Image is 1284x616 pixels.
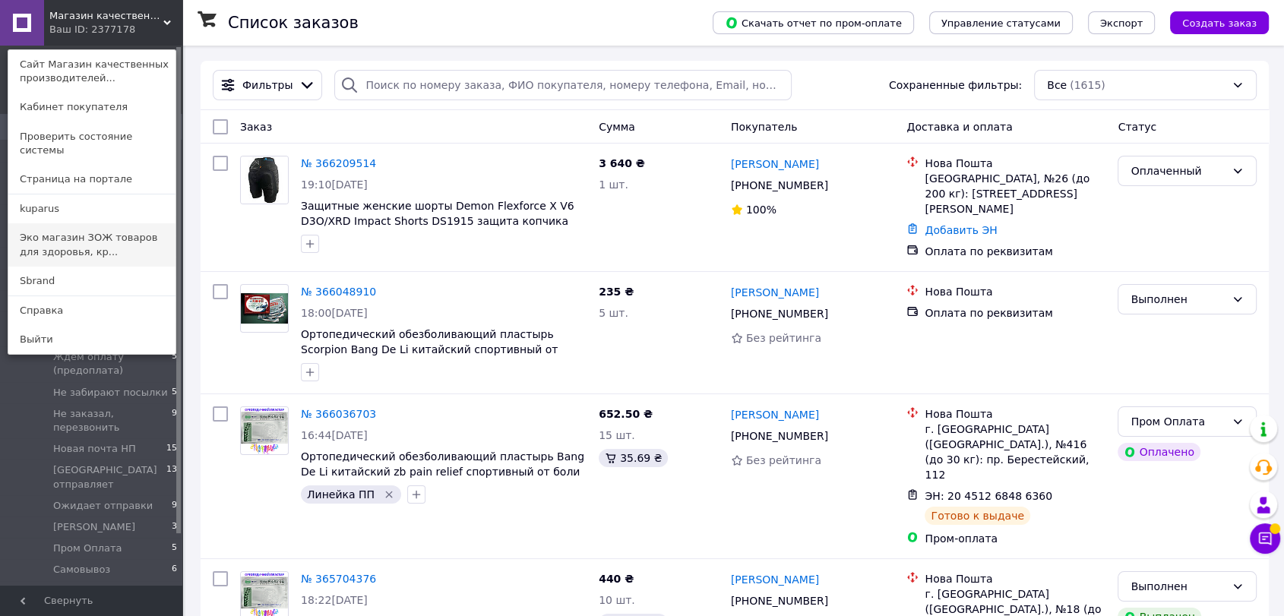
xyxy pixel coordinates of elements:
a: kuparus [8,194,176,223]
a: Защитные женские шорты Demon Flexforce X V6 D3O/XRD Impact Shorts DS1915 защита копчика лыжные дл... [301,200,574,242]
span: [PHONE_NUMBER] [731,308,828,320]
span: Покупатель [731,121,798,133]
span: 6 [172,563,177,577]
a: № 366209514 [301,157,376,169]
div: Пром-оплата [925,531,1105,546]
img: Фото товару [241,156,288,204]
div: 35.69 ₴ [599,449,668,467]
div: Нова Пошта [925,156,1105,171]
button: Скачать отчет по пром-оплате [713,11,914,34]
span: 19:10[DATE] [301,178,368,191]
span: Не забирают посылки [53,386,168,400]
span: Доставка и оплата [906,121,1012,133]
a: Сайт Магазин качественных производителей... [8,50,176,93]
span: Сумма [599,121,635,133]
span: Магазин качественных производителей спортивной и оздоровительной продукции [49,9,163,23]
span: [PHONE_NUMBER] [731,179,828,191]
span: 5 шт. [599,307,628,319]
span: 5 [172,350,177,377]
button: Чат с покупателем [1250,523,1280,554]
span: Статус [1118,121,1156,133]
span: Ортопедический обезболивающий пластырь Bang De Li китайский zb pain relief спортивный от боли в с... [301,450,584,493]
div: Пром Оплата [1131,413,1225,430]
a: № 366036703 [301,408,376,420]
span: 440 ₴ [599,573,634,585]
span: Ожидает отправки [53,499,153,513]
a: [PERSON_NAME] [731,407,819,422]
a: Фото товару [240,156,289,204]
span: (1615) [1070,79,1105,91]
img: Фото товару [241,407,288,454]
span: 18:00[DATE] [301,307,368,319]
span: 5 [172,542,177,555]
h1: Список заказов [228,14,359,32]
span: [PERSON_NAME] [53,520,135,534]
span: Самовывоз [53,563,110,577]
span: ЭН: 20 4512 6848 6360 [925,490,1052,502]
a: Справка [8,296,176,325]
button: Экспорт [1088,11,1155,34]
div: Оплаченный [1131,163,1225,179]
span: 13 [166,463,177,491]
span: 9 [172,499,177,513]
a: [PERSON_NAME] [731,156,819,172]
span: Экспорт [1100,17,1143,29]
span: 1 шт. [599,178,628,191]
img: Фото товару [241,293,288,324]
span: 9 [172,407,177,434]
span: Пром Оплата [53,542,122,555]
span: Не заказал, перезвонить [53,407,172,434]
a: Эко магазин ЗОЖ товаров для здоровья, кр... [8,223,176,266]
a: Ортопедический обезболивающий пластырь Scorpion Bang De Li китайский спортивный от боли в спине и... [301,328,558,371]
span: ТЕСТ [53,585,78,599]
span: 235 ₴ [599,286,634,298]
div: Оплата по реквизитам [925,244,1105,259]
svg: Удалить метку [383,488,395,501]
span: Новая почта НП [53,442,136,456]
div: [GEOGRAPHIC_DATA], №26 (до 200 кг): [STREET_ADDRESS][PERSON_NAME] [925,171,1105,216]
span: 9 [172,585,177,599]
a: Выйти [8,325,176,354]
input: Поиск по номеру заказа, ФИО покупателя, номеру телефона, Email, номеру накладной [334,70,792,100]
span: 3 [172,520,177,534]
a: Фото товару [240,284,289,333]
span: 15 шт. [599,429,635,441]
span: Без рейтинга [746,454,821,466]
span: [PHONE_NUMBER] [731,595,828,607]
span: [PHONE_NUMBER] [731,430,828,442]
span: Линейка ПП [307,488,375,501]
div: Выполнен [1131,291,1225,308]
span: 10 шт. [599,594,635,606]
span: Сохраненные фильтры: [889,77,1022,93]
span: 18:22[DATE] [301,594,368,606]
span: 100% [746,204,776,216]
span: Ждем оплату (предоплата) [53,350,172,377]
span: Фильтры [242,77,293,93]
span: 15 [166,442,177,456]
a: Создать заказ [1155,16,1269,28]
a: Кабинет покупателя [8,93,176,122]
a: Sbrand [8,267,176,295]
span: [GEOGRAPHIC_DATA] отправляет [53,463,166,491]
div: Оплачено [1118,443,1200,461]
a: Страница на портале [8,165,176,194]
a: № 366048910 [301,286,376,298]
a: Проверить состояние системы [8,122,176,165]
span: Все [1047,77,1067,93]
a: [PERSON_NAME] [731,572,819,587]
button: Управление статусами [929,11,1073,34]
span: 5 [172,386,177,400]
div: Оплата по реквизитам [925,305,1105,321]
span: Управление статусами [941,17,1061,29]
div: Готово к выдаче [925,507,1029,525]
span: 652.50 ₴ [599,408,653,420]
span: 16:44[DATE] [301,429,368,441]
span: 3 640 ₴ [599,157,645,169]
a: № 365704376 [301,573,376,585]
div: Ваш ID: 2377178 [49,23,113,36]
span: Без рейтинга [746,332,821,344]
div: Выполнен [1131,578,1225,595]
a: Фото товару [240,406,289,455]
